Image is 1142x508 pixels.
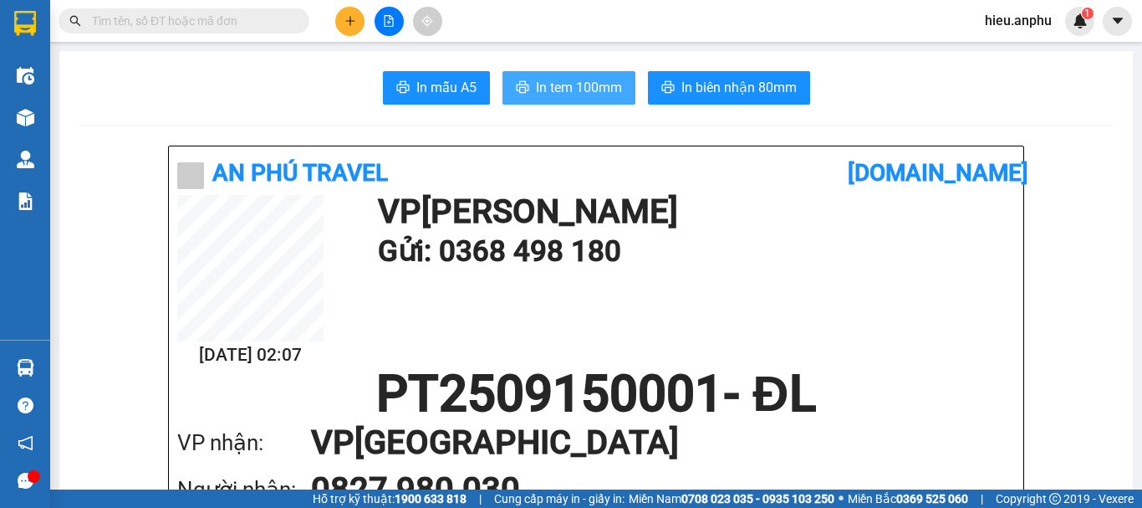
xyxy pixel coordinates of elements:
[1110,13,1125,28] span: caret-down
[17,67,34,85] img: warehouse-icon
[479,490,482,508] span: |
[395,492,466,505] strong: 1900 633 818
[396,80,410,96] span: printer
[17,192,34,210] img: solution-icon
[375,7,404,36] button: file-add
[848,159,1028,187] b: [DOMAIN_NAME]
[1082,8,1094,19] sup: 1
[648,71,810,105] button: printerIn biên nhận 80mm
[18,398,33,413] span: question-circle
[502,71,635,105] button: printerIn tem 100mm
[18,435,33,451] span: notification
[335,7,365,36] button: plus
[383,71,490,105] button: printerIn mẫu A5
[1073,13,1088,28] img: icon-new-feature
[848,490,968,508] span: Miền Bắc
[896,492,968,505] strong: 0369 525 060
[313,490,466,508] span: Hỗ trợ kỹ thuật:
[536,77,622,98] span: In tem 100mm
[344,15,356,27] span: plus
[378,195,1007,228] h1: VP [PERSON_NAME]
[383,15,395,27] span: file-add
[17,109,34,126] img: warehouse-icon
[971,10,1065,31] span: hieu.anphu
[14,11,36,36] img: logo-vxr
[1049,493,1061,505] span: copyright
[17,151,34,168] img: warehouse-icon
[839,495,844,502] span: ⚪️
[92,12,289,30] input: Tìm tên, số ĐT hoặc mã đơn
[629,490,834,508] span: Miền Nam
[421,15,433,27] span: aim
[981,490,983,508] span: |
[212,159,388,187] b: An Phú Travel
[311,419,981,466] h1: VP [GEOGRAPHIC_DATA]
[177,473,311,507] div: Người nhận:
[17,359,34,377] img: warehouse-icon
[378,228,1007,275] h1: Gửi: 0368 498 180
[1084,8,1090,19] span: 1
[681,77,797,98] span: In biên nhận 80mm
[416,77,477,98] span: In mẫu A5
[177,426,311,460] div: VP nhận:
[413,7,442,36] button: aim
[681,492,834,505] strong: 0708 023 035 - 0935 103 250
[494,490,625,508] span: Cung cấp máy in - giấy in:
[516,80,529,96] span: printer
[1103,7,1132,36] button: caret-down
[18,473,33,489] span: message
[661,80,675,96] span: printer
[177,341,324,369] h2: [DATE] 02:07
[69,15,81,27] span: search
[177,369,1015,419] h1: PT2509150001 - ĐL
